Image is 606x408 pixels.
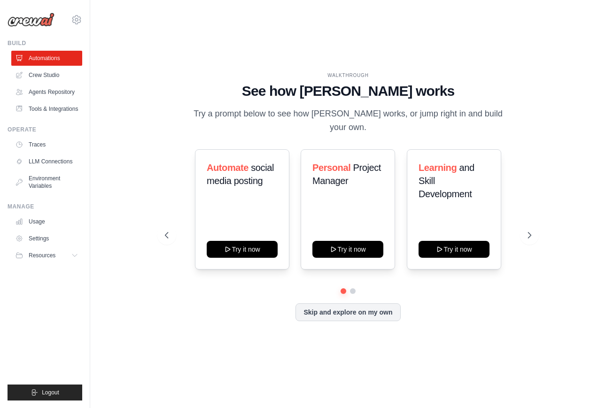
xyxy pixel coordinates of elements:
button: Try it now [207,241,278,258]
a: LLM Connections [11,154,82,169]
span: Learning [419,162,457,173]
a: Agents Repository [11,85,82,100]
a: Crew Studio [11,68,82,83]
div: Build [8,39,82,47]
button: Skip and explore on my own [295,303,400,321]
span: Resources [29,252,55,259]
span: Personal [312,162,350,173]
span: and Skill Development [419,162,474,199]
a: Automations [11,51,82,66]
button: Try it now [312,241,383,258]
span: Logout [42,389,59,396]
button: Logout [8,385,82,400]
div: Manage [8,203,82,210]
div: WALKTHROUGH [165,72,531,79]
span: Automate [207,162,249,173]
a: Usage [11,214,82,229]
div: Operate [8,126,82,133]
a: Settings [11,231,82,246]
a: Environment Variables [11,171,82,193]
h1: See how [PERSON_NAME] works [165,83,531,100]
button: Try it now [419,241,489,258]
button: Resources [11,248,82,263]
p: Try a prompt below to see how [PERSON_NAME] works, or jump right in and build your own. [190,107,506,135]
img: Logo [8,13,54,27]
a: Traces [11,137,82,152]
a: Tools & Integrations [11,101,82,116]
